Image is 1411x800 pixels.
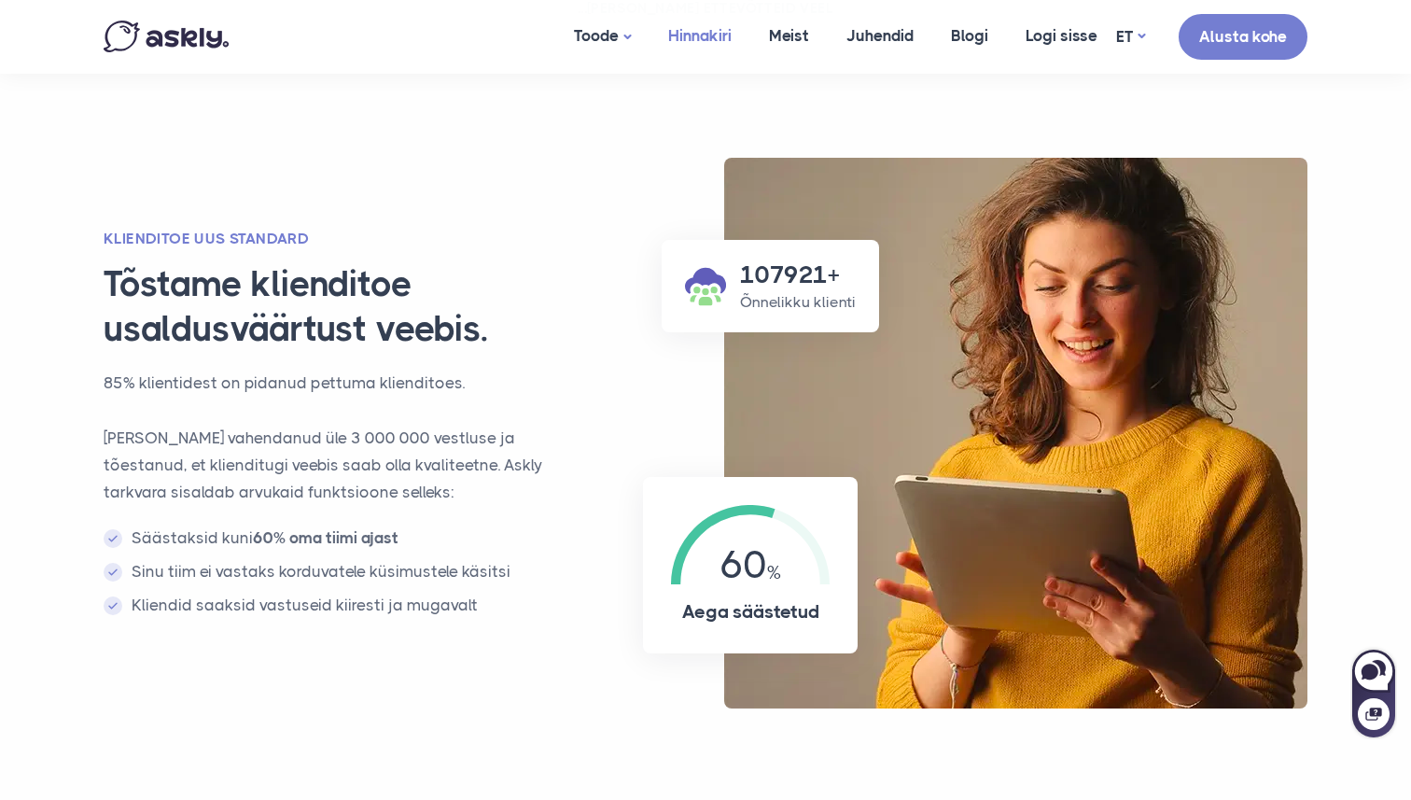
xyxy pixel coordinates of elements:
[104,558,583,585] li: Sinu tiim ei vastaks korduvatele küsimustele käsitsi
[104,21,229,52] img: Askly
[740,291,856,314] p: Õnnelikku klienti
[104,370,583,397] p: 85% klientidest on pidanud pettuma klienditoes.
[671,505,830,584] div: 60
[1179,14,1307,60] a: Alusta kohe
[740,259,856,291] h3: 107921+
[104,229,583,249] h2: KLIENDITOE UUS STANDARD
[104,262,607,351] h3: Tõstame klienditoe usaldusväärtust veebis.
[104,525,583,552] li: Säästaksid kuni
[1350,646,1397,739] iframe: Askly chat
[671,598,830,625] h4: Aega säästetud
[104,425,583,506] p: [PERSON_NAME] vahendanud üle 3 000 000 vestluse ja tõestanud, et klienditugi veebis saab olla kva...
[253,528,398,547] span: 60% oma tiimi ajast
[1116,23,1145,50] a: ET
[104,592,583,619] li: Kliendid saaksid vastuseid kiiresti ja mugavalt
